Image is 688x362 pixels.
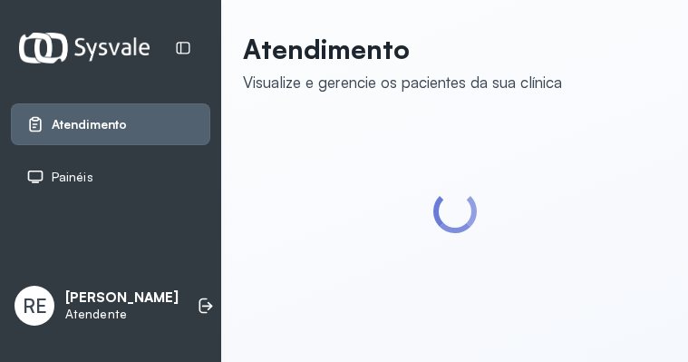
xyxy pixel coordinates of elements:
[65,289,179,307] p: [PERSON_NAME]
[52,117,127,132] span: Atendimento
[243,33,562,65] p: Atendimento
[26,115,195,133] a: Atendimento
[19,33,150,63] img: Logotipo do estabelecimento
[243,73,562,92] div: Visualize e gerencie os pacientes da sua clínica
[52,170,93,185] span: Painéis
[65,307,179,322] p: Atendente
